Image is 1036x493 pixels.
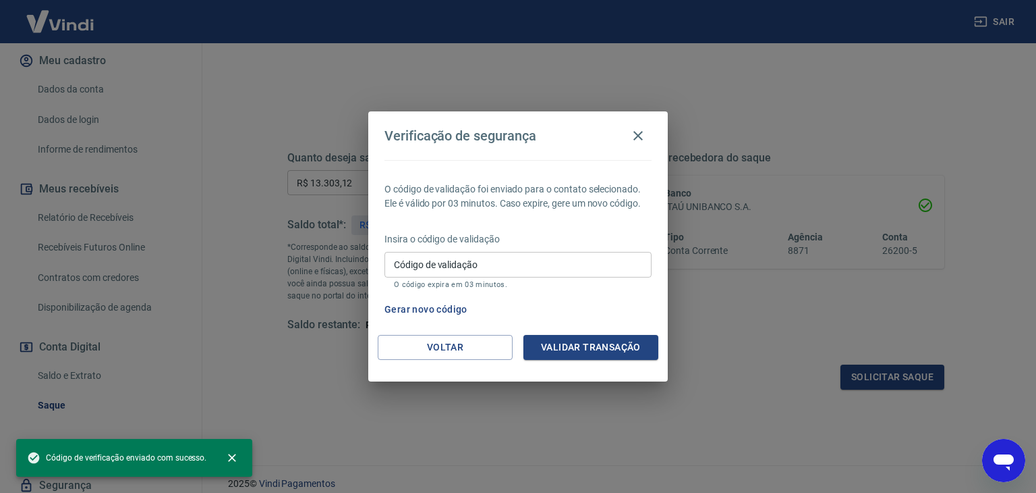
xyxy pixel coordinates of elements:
[523,335,658,360] button: Validar transação
[384,182,652,211] p: O código de validação foi enviado para o contato selecionado. Ele é válido por 03 minutos. Caso e...
[378,335,513,360] button: Voltar
[982,439,1025,482] iframe: Botão para abrir a janela de mensagens
[27,451,206,465] span: Código de verificação enviado com sucesso.
[217,443,247,473] button: close
[384,232,652,246] p: Insira o código de validação
[379,297,473,322] button: Gerar novo código
[384,128,536,144] h4: Verificação de segurança
[394,280,642,289] p: O código expira em 03 minutos.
